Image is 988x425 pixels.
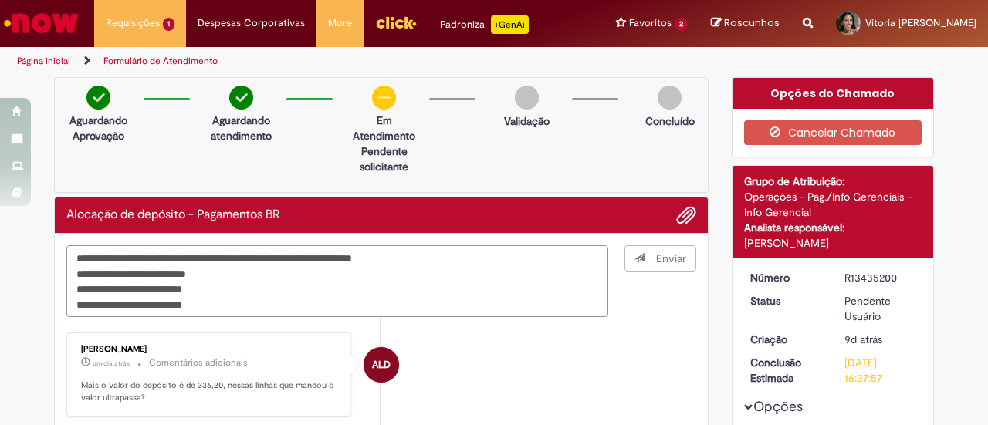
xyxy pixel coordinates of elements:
[733,78,934,109] div: Opções do Chamado
[81,379,338,403] p: Mais o valor do depósito é de 336,20, nessas linhas que mandou o valor ultrapassa?
[844,355,916,386] div: [DATE] 16:37:57
[629,15,672,31] span: Favoritos
[106,15,160,31] span: Requisições
[658,86,682,110] img: img-circle-grey.png
[724,15,780,30] span: Rascunhos
[372,86,396,110] img: circle-minus.png
[61,113,136,143] p: Aguardando Aprovação
[372,346,391,383] span: ALD
[204,113,279,143] p: Aguardando atendimento
[347,113,421,143] p: Em Atendimento
[744,120,922,145] button: Cancelar Chamado
[103,55,218,67] a: Formulário de Atendimento
[229,86,253,110] img: check-circle-green.png
[163,18,174,31] span: 1
[744,235,922,251] div: [PERSON_NAME]
[347,143,421,174] p: Pendente solicitante
[711,16,780,31] a: Rascunhos
[2,8,81,39] img: ServiceNow
[739,355,834,386] dt: Conclusão Estimada
[328,15,352,31] span: More
[739,270,834,285] dt: Número
[86,86,110,110] img: check-circle-green.png
[198,15,305,31] span: Despesas Corporativas
[515,86,539,110] img: img-circle-grey.png
[81,345,338,354] div: [PERSON_NAME]
[66,208,280,222] h2: Alocação de depósito - Pagamentos BR Histórico de tíquete
[744,174,922,189] div: Grupo de Atribuição:
[375,11,417,34] img: click_logo_yellow_360x200.png
[93,359,130,368] span: um dia atrás
[844,293,916,324] div: Pendente Usuário
[364,347,399,383] div: Andressa Luiza Da Silva
[12,47,647,76] ul: Trilhas de página
[865,16,976,29] span: Vitoria [PERSON_NAME]
[149,356,248,369] small: Comentários adicionais
[440,15,529,34] div: Padroniza
[491,15,529,34] p: +GenAi
[66,245,608,317] textarea: Digite sua mensagem aqui...
[739,293,834,309] dt: Status
[739,332,834,347] dt: Criação
[676,205,696,225] button: Adicionar anexos
[675,18,688,31] span: 2
[744,220,922,235] div: Analista responsável:
[744,189,922,220] div: Operações - Pag./Info Gerenciais - Info Gerencial
[93,359,130,368] time: 28/08/2025 09:07:42
[645,113,695,129] p: Concluído
[844,270,916,285] div: R13435200
[844,332,916,347] div: 21/08/2025 10:08:07
[504,113,550,129] p: Validação
[844,332,882,346] time: 21/08/2025 10:08:07
[844,332,882,346] span: 9d atrás
[17,55,70,67] a: Página inicial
